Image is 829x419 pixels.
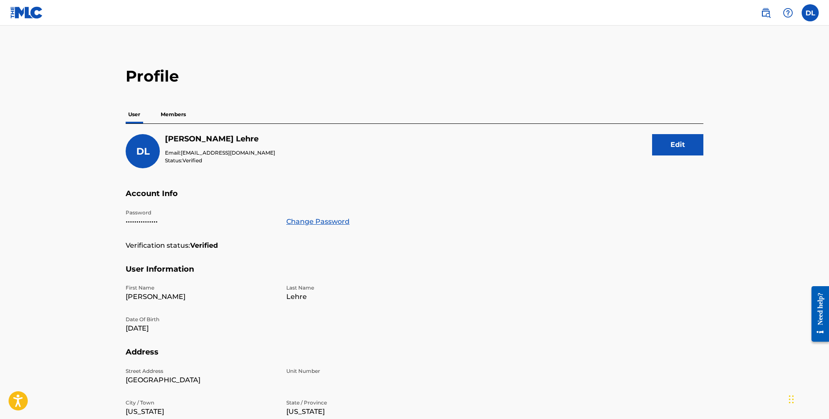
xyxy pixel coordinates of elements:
[802,4,819,21] div: User Menu
[757,4,774,21] a: Public Search
[286,407,437,417] p: [US_STATE]
[126,292,276,302] p: [PERSON_NAME]
[286,217,350,227] a: Change Password
[126,323,276,334] p: [DATE]
[126,264,703,284] h5: User Information
[783,8,793,18] img: help
[126,240,190,251] p: Verification status:
[181,149,275,156] span: [EMAIL_ADDRESS][DOMAIN_NAME]
[165,157,275,164] p: Status:
[786,378,829,419] iframe: Chat Widget
[165,134,275,144] h5: David Lehre
[779,4,797,21] div: Help
[286,292,437,302] p: Lehre
[126,399,276,407] p: City / Town
[126,375,276,385] p: [GEOGRAPHIC_DATA]
[126,209,276,217] p: Password
[286,367,437,375] p: Unit Number
[158,105,188,123] p: Members
[126,189,703,209] h5: Account Info
[761,8,771,18] img: search
[286,399,437,407] p: State / Province
[10,6,43,19] img: MLC Logo
[805,278,829,349] iframe: Resource Center
[182,157,202,164] span: Verified
[165,149,275,157] p: Email:
[126,217,276,227] p: •••••••••••••••
[126,407,276,417] p: [US_STATE]
[286,284,437,292] p: Last Name
[126,347,703,367] h5: Address
[789,387,794,412] div: Drag
[126,367,276,375] p: Street Address
[126,316,276,323] p: Date Of Birth
[136,146,150,157] span: DL
[126,284,276,292] p: First Name
[126,67,703,86] h2: Profile
[190,240,218,251] strong: Verified
[652,134,703,155] button: Edit
[126,105,143,123] p: User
